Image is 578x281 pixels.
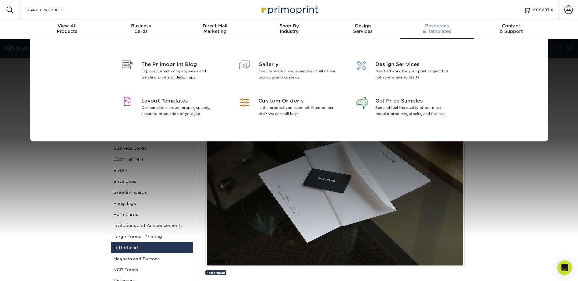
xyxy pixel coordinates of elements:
[474,23,548,34] div: & Support
[375,68,454,80] p: Need artwork for your print project but not sure where to start?
[352,90,460,127] a: Get Free Samples See and feel the quality of our most popular products, stocks, and finishes.
[30,23,104,29] span: View All
[235,54,343,90] a: Gallery Find inspiration and examples of all of our products and coatings.
[141,61,220,68] span: The Primoprint Blog
[207,271,225,275] span: Letterhead
[178,23,252,34] div: Marketing
[400,19,474,39] a: Resources& Templates
[104,23,178,34] div: Cards
[252,23,326,29] span: Shop By
[30,19,104,39] a: View AllProducts
[141,97,220,105] span: Layout Templates
[258,97,337,105] span: Custom Orders
[400,23,474,34] div: & Templates
[30,23,104,34] div: Products
[326,23,400,29] span: Design
[252,19,326,39] a: Shop ByIndustry
[352,54,460,90] a: Design Services Need artwork for your print project but not sure where to start?
[104,23,178,29] span: Business
[118,54,226,90] a: The Primoprint Blog Explore current company news and trending print and design tips.
[474,23,548,29] span: Contact
[205,270,226,275] a: Letterhead
[326,19,400,39] a: DesignServices
[474,19,548,39] a: Contact& Support
[532,7,550,12] span: MY CART
[118,90,226,127] a: Layout Templates Our templates ensure proper, speedy, accurate production of your job.
[252,23,326,34] div: Industry
[141,68,220,80] p: Explore current company news and trending print and design tips.
[104,19,178,39] a: BusinessCards
[258,105,337,117] p: Is the product you need not listed on our site? We can still help!
[111,231,193,242] a: Large Format Printing
[111,242,193,253] a: Letterhead
[235,90,343,127] a: Custom Orders Is the product you need not listed on our site? We can still help!
[375,105,454,117] p: See and feel the quality of our most popular products, stocks, and finishes.
[557,260,572,275] div: Open Intercom Messenger
[141,105,220,117] p: Our templates ensure proper, speedy, accurate production of your job.
[258,68,337,80] p: Find inspiration and examples of all of our products and coatings.
[111,264,193,275] a: NCR Forms
[178,23,252,29] span: Direct Mail
[375,97,454,105] span: Get Free Samples
[375,61,454,68] span: Design Services
[25,6,84,13] input: SEARCH PRODUCTS.....
[551,8,554,12] span: 0
[400,23,474,29] span: Resources
[326,23,400,34] div: Services
[2,262,52,279] iframe: Google Customer Reviews
[178,19,252,39] a: Direct MailMarketing
[258,61,337,68] span: Gallery
[111,253,193,264] a: Magnets and Buttons
[259,3,320,16] img: Primoprint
